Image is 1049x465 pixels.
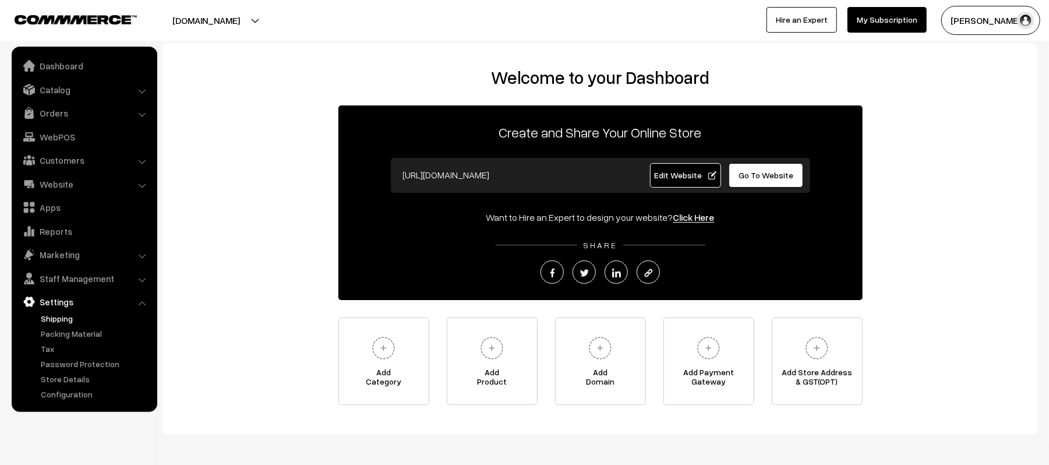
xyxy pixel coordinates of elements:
a: Tax [38,343,153,355]
a: Dashboard [15,55,153,76]
a: AddCategory [338,318,429,405]
span: Add Domain [556,368,645,391]
img: plus.svg [476,332,508,364]
a: Store Details [38,373,153,385]
a: Configuration [38,388,153,400]
a: Packing Material [38,327,153,340]
span: Go To Website [739,170,793,180]
img: COMMMERCE [15,15,137,24]
a: Click Here [673,212,715,223]
a: Add PaymentGateway [663,318,754,405]
button: [PERSON_NAME] [941,6,1040,35]
span: Add Product [447,368,537,391]
span: Add Category [339,368,429,391]
a: Settings [15,291,153,312]
img: user [1017,12,1034,29]
img: plus.svg [584,332,616,364]
a: Go To Website [729,163,804,188]
a: Password Protection [38,358,153,370]
span: Add Store Address & GST(OPT) [772,368,862,391]
a: Staff Management [15,268,153,289]
span: SHARE [577,240,623,250]
button: [DOMAIN_NAME] [132,6,281,35]
img: plus.svg [801,332,833,364]
a: COMMMERCE [15,12,116,26]
a: Orders [15,103,153,124]
a: Apps [15,197,153,218]
a: AddProduct [447,318,538,405]
a: Shipping [38,312,153,325]
a: WebPOS [15,126,153,147]
span: Add Payment Gateway [664,368,754,391]
a: Hire an Expert [767,7,837,33]
a: Marketing [15,244,153,265]
div: Want to Hire an Expert to design your website? [338,210,863,224]
span: Edit Website [654,170,716,180]
a: Add Store Address& GST(OPT) [772,318,863,405]
h2: Welcome to your Dashboard [175,67,1026,88]
a: Website [15,174,153,195]
a: Catalog [15,79,153,100]
a: AddDomain [555,318,646,405]
img: plus.svg [693,332,725,364]
a: Customers [15,150,153,171]
p: Create and Share Your Online Store [338,122,863,143]
a: Edit Website [650,163,721,188]
a: My Subscription [847,7,927,33]
img: plus.svg [368,332,400,364]
a: Reports [15,221,153,242]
